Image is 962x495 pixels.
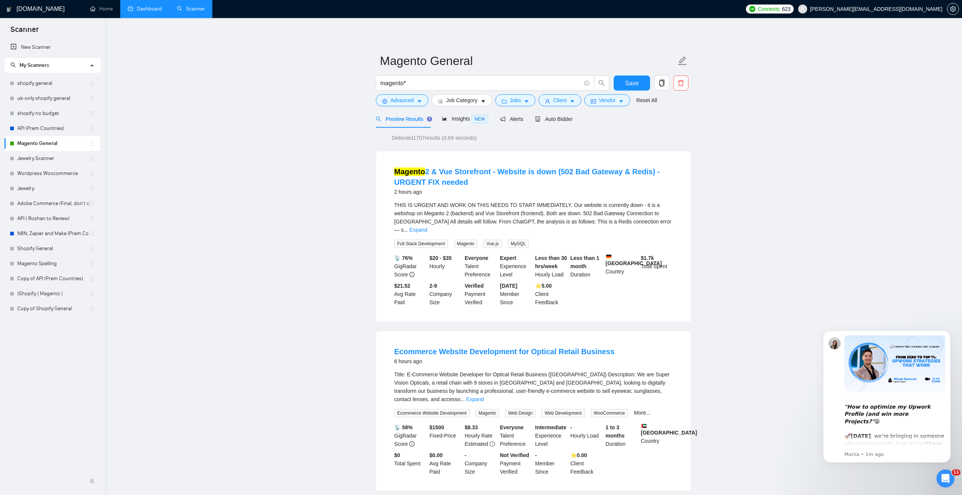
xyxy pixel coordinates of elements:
li: API ( Roshan to Review) [5,211,100,226]
div: THIS IS URGENT AND WORK ON THIS NEEDS TO START IMMEDIATELY. Our website is currently down - it is... [394,201,673,234]
a: shopify no budget [17,106,89,121]
span: info-circle [409,441,414,447]
li: N8N, Zapier and Make (Prem Countries) [5,226,100,241]
a: Magento General [17,136,89,151]
li: uk-only shopify general [5,91,100,106]
span: Preview Results [376,116,430,122]
li: Jewelry [5,181,100,196]
div: Client Feedback [569,451,604,476]
a: More... [634,410,650,416]
li: (Shopify | Magento | [5,286,100,301]
li: New Scanner [5,40,100,55]
div: Member Since [498,282,534,306]
span: Connects: [758,5,780,13]
a: setting [947,6,959,12]
b: 2-9 [430,283,437,289]
b: [DATE] [500,283,517,289]
b: ⭐️ 0.00 [570,452,587,458]
span: user [800,6,805,12]
div: Payment Verified [463,282,499,306]
span: MySQL [508,240,529,248]
span: search [11,62,16,68]
span: caret-down [417,98,422,104]
iframe: Intercom live chat [936,469,954,487]
b: [GEOGRAPHIC_DATA] [606,254,662,266]
b: 📡 76% [394,255,413,261]
span: holder [89,155,95,161]
li: Wordpress Woocommerce [5,166,100,181]
span: Web Design [505,409,535,417]
button: setting [947,3,959,15]
span: Estimated [465,441,488,447]
span: robot [535,116,540,122]
div: Total Spent [393,451,428,476]
span: Detected 1707 results (0.69 seconds) [387,134,482,142]
b: $ 8.33 [465,424,478,430]
b: $ 1500 [430,424,444,430]
b: - [535,452,537,458]
span: Alerts [500,116,523,122]
span: user [545,98,550,104]
button: settingAdvancedcaret-down [376,94,428,106]
input: Search Freelance Jobs... [380,78,581,88]
span: Vue.js [483,240,502,248]
div: Country [639,423,675,448]
span: Insights [442,116,488,122]
span: holder [89,306,95,312]
div: Hourly Rate [463,423,499,448]
button: delete [673,75,688,91]
iframe: Intercom notifications message [812,319,962,475]
img: 🇦🇪 [641,423,647,429]
span: holder [89,291,95,297]
a: Expand [410,227,427,233]
span: double-left [89,477,97,485]
span: holder [89,125,95,131]
a: New Scanner [11,40,94,55]
span: setting [947,6,959,12]
a: Copy of API (Prem Countries) [17,271,89,286]
a: N8N, Zapier and Make (Prem Countries) [17,226,89,241]
li: API (Prem Countries) [5,121,100,136]
button: userClientcaret-down [538,94,581,106]
span: caret-down [524,98,529,104]
a: (Shopify | Magento | [17,286,89,301]
a: Jewelry Scanner [17,151,89,166]
button: folderJobscaret-down [495,94,536,106]
span: WooCommerce [591,409,628,417]
span: Jobs [510,96,521,104]
span: NEW [472,115,488,123]
span: holder [89,276,95,282]
div: Title: E-Commerce Website Developer for Optical Retail Business ([GEOGRAPHIC_DATA]) Description: ... [394,370,673,403]
span: Scanner [5,24,45,40]
b: $ 0 [394,452,400,458]
div: Talent Preference [498,423,534,448]
span: holder [89,201,95,207]
div: GigRadar Score [393,423,428,448]
b: Everyone [465,255,489,261]
a: Magento Spelling [17,256,89,271]
span: My Scanners [11,62,49,68]
span: Client [553,96,567,104]
b: Verified [465,283,484,289]
div: Hourly Load [569,423,604,448]
span: caret-down [570,98,575,104]
div: Member Since [534,451,569,476]
span: Save [625,78,638,88]
b: 1 to 3 months [606,424,625,439]
span: ... [460,396,465,402]
b: - [570,424,572,430]
div: Hourly [428,254,463,279]
b: Less than 1 month [570,255,599,269]
b: $0.00 [430,452,443,458]
li: Copy of Shopify General [5,301,100,316]
span: 11 [952,469,960,475]
b: $21.52 [394,283,410,289]
span: Magento [454,240,478,248]
span: delete [674,80,688,86]
div: Total Spent [639,254,675,279]
span: holder [89,186,95,192]
div: Country [604,254,640,279]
